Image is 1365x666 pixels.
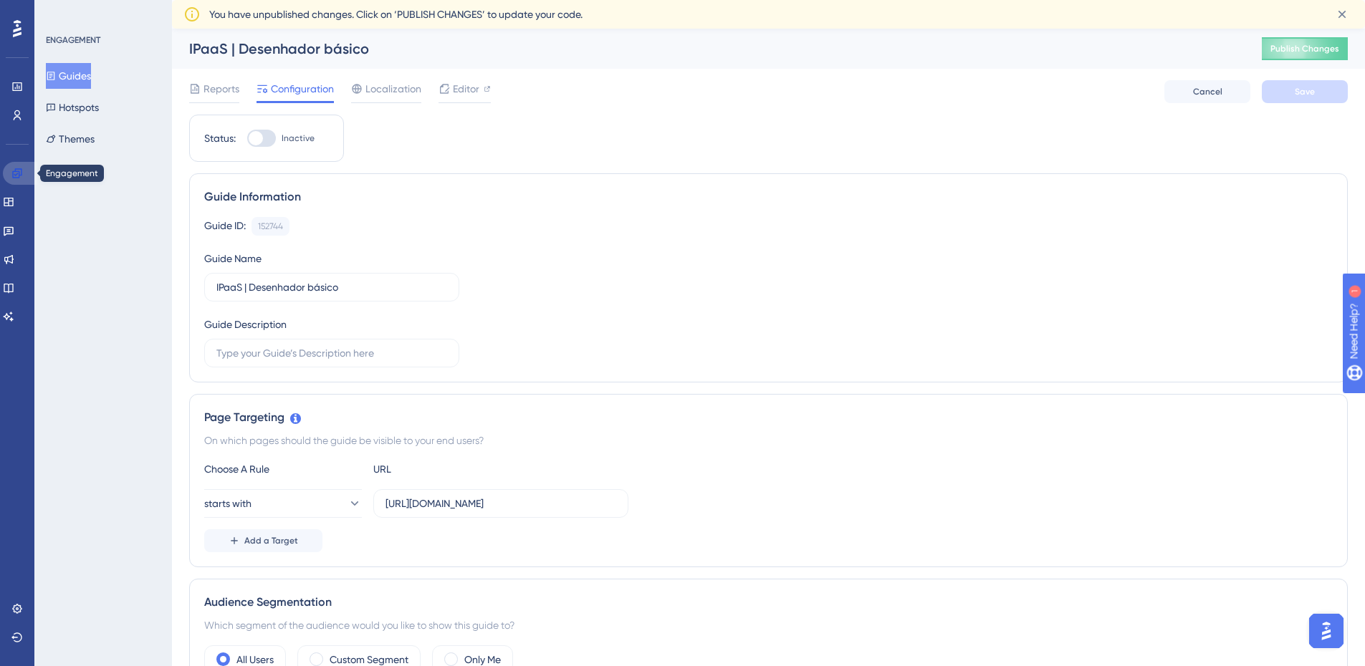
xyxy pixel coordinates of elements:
div: Guide ID: [204,217,246,236]
iframe: UserGuiding AI Assistant Launcher [1305,609,1348,652]
div: Guide Description [204,316,287,333]
button: Cancel [1164,80,1250,103]
span: Save [1295,86,1315,97]
button: Save [1262,80,1348,103]
span: You have unpublished changes. Click on ‘PUBLISH CHANGES’ to update your code. [209,6,583,23]
div: Audience Segmentation [204,594,1333,611]
input: Type your Guide’s Name here [216,279,447,295]
input: Type your Guide’s Description here [216,345,447,361]
div: Which segment of the audience would you like to show this guide to? [204,617,1333,634]
span: Publish Changes [1270,43,1339,54]
div: 152744 [258,221,283,232]
button: starts with [204,489,362,518]
span: Reports [203,80,239,97]
div: IPaaS | Desenhador básico [189,39,1226,59]
button: Themes [46,126,95,152]
div: Guide Information [204,188,1333,206]
div: Guide Name [204,250,262,267]
div: Status: [204,130,236,147]
button: Guides [46,63,91,89]
div: On which pages should the guide be visible to your end users? [204,432,1333,449]
span: Inactive [282,132,315,144]
div: ENGAGEMENT [46,34,100,46]
span: starts with [204,495,252,512]
span: Need Help? [34,4,90,21]
div: Page Targeting [204,409,1333,426]
span: Add a Target [244,535,298,546]
div: URL [373,460,531,478]
div: Choose A Rule [204,460,362,478]
span: Configuration [271,80,334,97]
span: Cancel [1193,86,1222,97]
div: 1 [100,7,104,19]
span: Editor [453,80,479,97]
button: Add a Target [204,529,322,552]
span: Localization [365,80,421,97]
input: yourwebsite.com/path [385,496,616,511]
button: Publish Changes [1262,37,1348,60]
button: Hotspots [46,95,99,120]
